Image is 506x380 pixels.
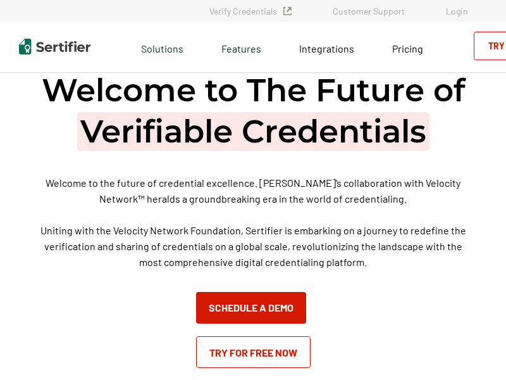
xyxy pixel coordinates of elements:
[34,175,471,270] p: Welcome to the future of credential excellence. [PERSON_NAME]’s collaboration with Velocity Netwo...
[209,6,292,16] a: Verify Credentials
[392,42,423,54] span: Pricing
[141,39,183,55] span: Solutions
[299,42,354,54] span: Integrations
[283,7,292,15] img: Verified
[333,6,405,16] a: Customer Support
[196,336,311,368] a: Try for Free Now
[392,39,423,55] a: Pricing
[19,39,90,54] img: Sertifier | Digital Credentialing Platform
[299,39,354,55] a: Integrations
[221,39,261,55] span: Features
[42,70,465,152] h1: Welcome to The Future of
[446,6,468,16] a: Login
[77,112,429,151] span: Verifiable Credentials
